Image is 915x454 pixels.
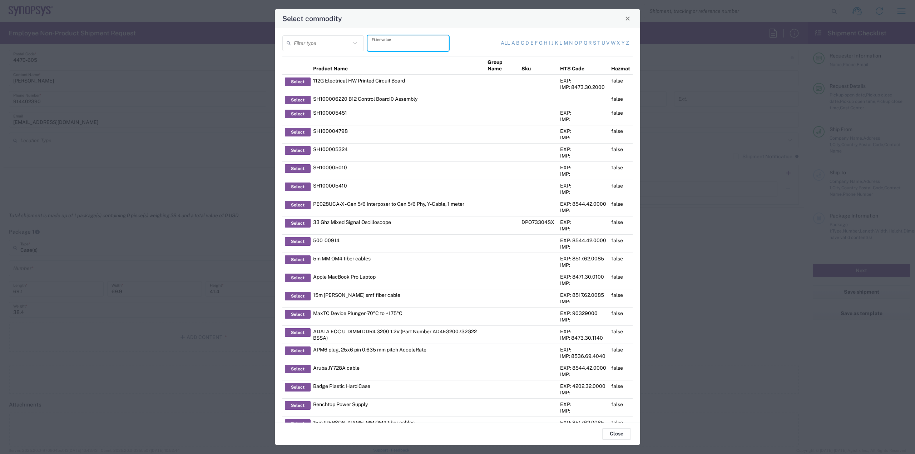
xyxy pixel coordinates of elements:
button: Select [285,310,311,319]
button: Select [285,110,311,118]
td: SH100005451 [311,107,485,125]
a: e [530,40,534,47]
a: b [516,40,519,47]
td: SH100005410 [311,180,485,198]
a: k [555,40,558,47]
a: h [544,40,548,47]
div: IMP: [560,316,606,323]
td: false [609,125,633,143]
td: false [609,307,633,325]
a: w [611,40,615,47]
td: false [609,161,633,180]
div: EXP: [560,401,606,408]
div: IMP: [560,189,606,195]
td: false [609,344,633,362]
div: IMP: [560,389,606,396]
a: n [569,40,573,47]
button: Select [285,237,311,246]
a: l [559,40,562,47]
div: IMP: [560,171,606,177]
td: false [609,380,633,398]
td: 15m [PERSON_NAME] MM OM4 fiber cables [311,416,485,435]
td: false [609,75,633,93]
div: EXP: 8544.42.0000 [560,365,606,371]
td: 500-00914 [311,234,485,253]
div: EXP: 8517.62.0085 [560,255,606,262]
div: EXP: 4202.32.0000 [560,383,606,389]
button: Select [285,96,311,104]
td: false [609,216,633,234]
th: Sku [519,56,558,75]
button: Select [285,365,311,373]
div: IMP: [560,207,606,214]
td: APM6 plug, 25x6 pin 0.635 mm pitch AcceleRate [311,344,485,362]
div: IMP: [560,244,606,250]
a: u [602,40,605,47]
div: IMP: [560,153,606,159]
div: EXP: 8544.42.0000 [560,201,606,207]
button: Select [285,128,311,136]
div: EXP: 8544.42.0000 [560,237,606,244]
a: t [597,40,600,47]
button: Select [285,328,311,337]
td: DPO73304SX [519,216,558,234]
div: IMP: [560,134,606,141]
button: Select [285,146,311,155]
td: SH100005324 [311,143,485,161]
button: Select [285,419,311,428]
td: false [609,416,633,435]
div: EXP: 8517.62.0085 [560,419,606,426]
td: false [609,143,633,161]
div: IMP: [560,280,606,286]
div: EXP: [560,78,606,84]
th: Product Name [311,56,485,75]
td: 5m MM OM4 fiber cables [311,253,485,271]
a: o [574,40,578,47]
button: Close [623,14,633,24]
td: false [609,234,633,253]
a: m [564,40,568,47]
a: j [552,40,553,47]
a: z [626,40,629,47]
div: EXP: [560,328,606,335]
th: HTS Code [558,56,609,75]
td: Benchtop Power Supply [311,398,485,416]
div: IMP: [560,116,606,123]
div: EXP: [560,128,606,134]
td: SH100006220 B12 Control Board 0 Assembly [311,93,485,107]
div: EXP: 8517.62.0085 [560,292,606,298]
a: a [511,40,515,47]
div: EXP: [560,164,606,171]
td: Aruba JY728A cable [311,362,485,380]
div: EXP: 90329000 [560,310,606,316]
button: Select [285,383,311,391]
a: g [539,40,543,47]
div: IMP: [560,408,606,414]
button: Select [285,401,311,410]
td: 112G Electrical HW Printed Circuit Board [311,75,485,93]
a: d [525,40,529,47]
a: r [588,40,592,47]
button: Select [285,292,311,300]
button: Select [285,219,311,228]
div: EXP: 8471.30.0100 [560,274,606,280]
td: ADATA ECC U-DIMM DDR4 3200 1.2V (Part Number AD4E3200732G22-BSSA) [311,325,485,344]
button: Select [285,201,311,209]
td: false [609,180,633,198]
div: IMP: [560,225,606,232]
td: 15m [PERSON_NAME] smf fiber cable [311,289,485,307]
td: false [609,107,633,125]
td: false [609,325,633,344]
td: 33 Ghz Mixed Signal Oscilloscope [311,216,485,234]
button: Select [285,346,311,355]
button: Select [285,274,311,282]
td: SH100005010 [311,161,485,180]
div: IMP: [560,298,606,305]
a: All [501,40,510,47]
button: Select [285,164,311,173]
td: false [609,271,633,289]
a: y [622,40,625,47]
td: false [609,253,633,271]
a: i [549,40,550,47]
td: false [609,198,633,216]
